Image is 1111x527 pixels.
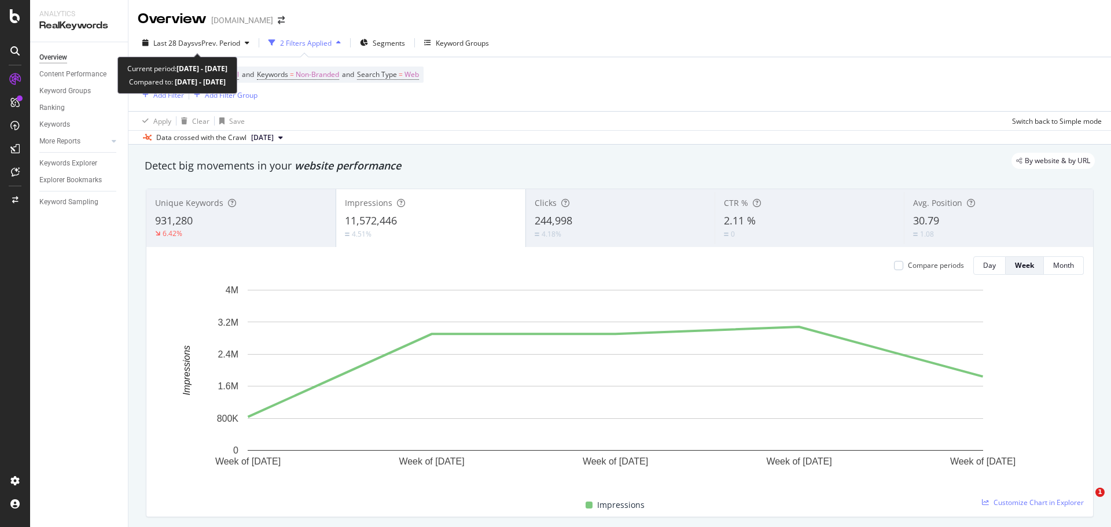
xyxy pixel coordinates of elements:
a: Overview [39,51,120,64]
span: 2.11 % [724,213,756,227]
span: 244,998 [535,213,572,227]
div: Add Filter [153,90,184,100]
div: arrow-right-arrow-left [278,16,285,24]
button: Clear [176,112,209,130]
span: By website & by URL [1025,157,1090,164]
span: Impressions [597,498,645,512]
a: Customize Chart in Explorer [982,497,1084,507]
div: Overview [39,51,67,64]
a: Keyword Sampling [39,196,120,208]
div: Ranking [39,102,65,114]
text: Week of [DATE] [583,456,648,466]
span: Avg. Position [913,197,962,208]
span: and [342,69,354,79]
div: Keyword Sampling [39,196,98,208]
iframe: Intercom live chat [1072,488,1099,515]
img: Equal [345,233,350,236]
span: 30.79 [913,213,939,227]
text: Week of [DATE] [950,456,1016,466]
button: Add Filter [138,88,184,102]
button: Month [1044,256,1084,275]
button: Switch back to Simple mode [1007,112,1102,130]
span: Keywords [257,69,288,79]
span: and [242,69,254,79]
text: 1.6M [218,381,238,391]
button: [DATE] [247,131,288,145]
text: 2.4M [218,349,238,359]
div: Compare periods [908,260,964,270]
span: Unique Keywords [155,197,223,208]
text: 4M [226,285,238,295]
div: Analytics [39,9,119,19]
img: Equal [913,233,918,236]
div: 4.18% [542,229,561,239]
img: Equal [535,233,539,236]
span: vs Prev. Period [194,38,240,48]
button: Week [1006,256,1044,275]
button: Keyword Groups [420,34,494,52]
span: Non-Branded [296,67,339,83]
span: Web [404,67,419,83]
div: 6.42% [163,229,182,238]
b: [DATE] - [DATE] [173,77,226,87]
a: Explorer Bookmarks [39,174,120,186]
span: Impressions [345,197,392,208]
span: Search Type [357,69,397,79]
a: Keywords [39,119,120,131]
div: Clear [192,116,209,126]
div: Apply [153,116,171,126]
div: Keyword Groups [436,38,489,48]
div: RealKeywords [39,19,119,32]
div: More Reports [39,135,80,148]
b: [DATE] - [DATE] [176,64,227,73]
button: 2 Filters Applied [264,34,345,52]
span: Last 28 Days [153,38,194,48]
span: 11,572,446 [345,213,397,227]
div: 2 Filters Applied [280,38,332,48]
text: Impressions [182,345,192,395]
div: Save [229,116,245,126]
span: Clicks [535,197,557,208]
button: Add Filter Group [189,88,257,102]
span: 1 [1095,488,1105,497]
div: Keywords [39,119,70,131]
div: Day [983,260,996,270]
a: Ranking [39,102,120,114]
div: Compared to: [129,75,226,89]
div: legacy label [1011,153,1095,169]
text: 3.2M [218,317,238,327]
div: Month [1053,260,1074,270]
span: 2025 Sep. 6th [251,132,274,143]
text: Week of [DATE] [766,456,832,466]
button: Apply [138,112,171,130]
span: CTR % [724,197,748,208]
text: Week of [DATE] [399,456,464,466]
div: 4.51% [352,229,371,239]
span: 931,280 [155,213,193,227]
button: Day [973,256,1006,275]
div: Current period: [127,62,227,75]
div: Switch back to Simple mode [1012,116,1102,126]
a: More Reports [39,135,108,148]
div: 0 [731,229,735,239]
div: Keyword Groups [39,85,91,97]
a: Keyword Groups [39,85,120,97]
text: Week of [DATE] [215,456,281,466]
button: Last 28 DaysvsPrev. Period [138,34,254,52]
div: 1.08 [920,229,934,239]
div: [DOMAIN_NAME] [211,14,273,26]
div: Week [1015,260,1034,270]
span: Customize Chart in Explorer [994,497,1084,507]
div: Add Filter Group [205,90,257,100]
svg: A chart. [156,284,1075,485]
a: Keywords Explorer [39,157,120,169]
text: 0 [233,445,238,455]
div: Overview [138,9,207,29]
text: 800K [217,414,239,423]
span: = [399,69,403,79]
div: Data crossed with the Crawl [156,132,247,143]
div: Keywords Explorer [39,157,97,169]
img: Equal [724,233,729,236]
span: = [290,69,294,79]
